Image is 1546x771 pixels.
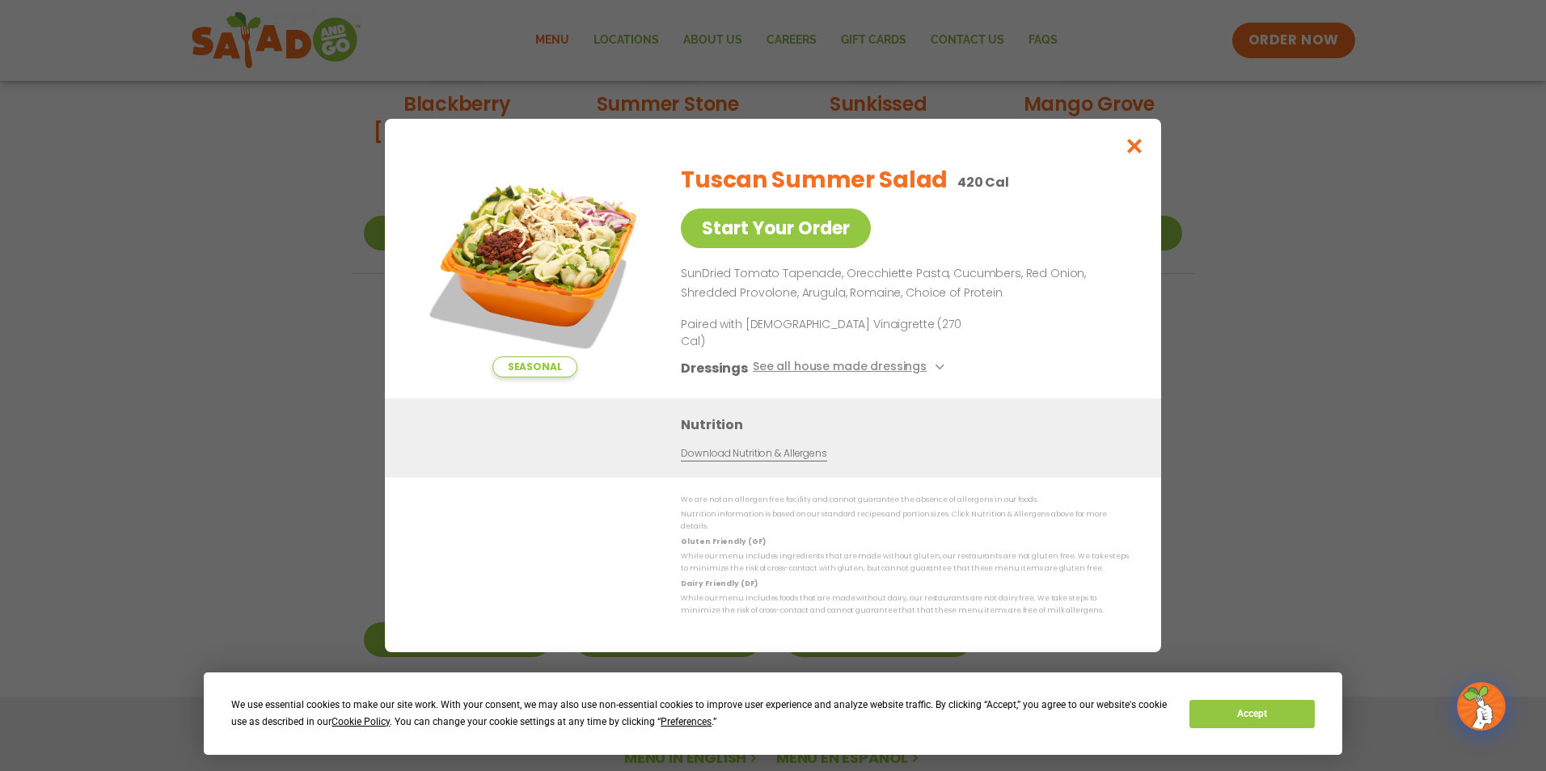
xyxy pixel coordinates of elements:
[681,592,1129,617] p: While our menu includes foods that are made without dairy, our restaurants are not dairy free. We...
[681,494,1129,506] p: We are not an allergen free facility and cannot guarantee the absence of allergens in our foods.
[661,716,712,727] span: Preferences
[421,151,648,377] img: Featured product photo for Tuscan Summer Salad
[681,264,1122,303] p: SunDried Tomato Tapenade, Orecchiette Pasta, Cucumbers, Red Onion, Shredded Provolone, Arugula, R...
[332,716,390,727] span: Cookie Policy
[1189,700,1314,728] button: Accept
[1109,119,1161,173] button: Close modal
[1459,684,1504,729] img: wpChatIcon
[681,537,765,546] strong: Gluten Friendly (GF)
[492,356,577,377] span: Seasonal
[681,579,757,588] strong: Dairy Friendly (DF)
[681,163,948,197] h2: Tuscan Summer Salad
[681,550,1129,575] p: While our menu includes ingredients that are made without gluten, our restaurants are not gluten ...
[753,358,949,378] button: See all house made dressings
[681,446,826,461] a: Download Nutrition & Allergens
[204,672,1342,755] div: Cookie Consent Prompt
[681,316,980,350] p: Paired with [DEMOGRAPHIC_DATA] Vinaigrette (270 Cal)
[681,508,1129,533] p: Nutrition information is based on our standard recipes and portion sizes. Click Nutrition & Aller...
[681,358,748,378] h3: Dressings
[231,697,1170,731] div: We use essential cookies to make our site work. With your consent, we may also use non-essential ...
[681,209,871,248] a: Start Your Order
[681,415,1137,435] h3: Nutrition
[957,172,1009,192] p: 420 Cal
